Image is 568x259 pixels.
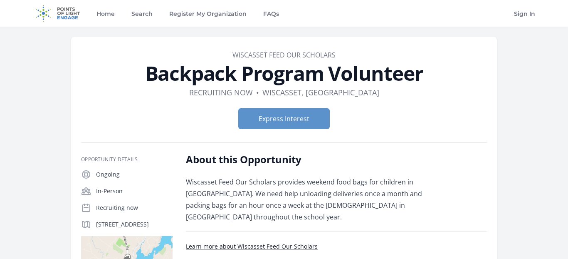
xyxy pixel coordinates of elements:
a: Wiscasset Feed Our Scholars [232,50,336,60]
dd: Recruiting now [189,87,253,98]
p: [STREET_ADDRESS] [96,220,173,229]
h3: Opportunity Details [81,156,173,163]
p: Wiscasset Feed Our Scholars provides weekend food bags for children in [GEOGRAPHIC_DATA]. We need... [186,176,429,223]
p: In-Person [96,187,173,195]
h1: Backpack Program Volunteer [81,63,487,83]
p: Recruiting now [96,204,173,212]
a: Learn more about Wiscasset Feed Our Scholars [186,242,318,250]
div: • [256,87,259,98]
button: Express Interest [238,108,330,129]
p: Ongoing [96,170,173,179]
h2: About this Opportunity [186,153,429,166]
dd: Wiscasset, [GEOGRAPHIC_DATA] [262,87,379,98]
